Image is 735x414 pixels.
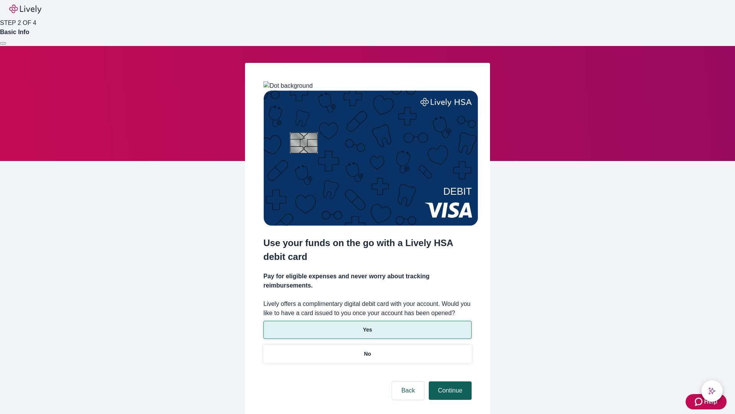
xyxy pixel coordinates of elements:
h2: Use your funds on the go with a Lively HSA debit card [263,236,472,264]
span: Help [704,397,717,406]
button: Back [392,381,424,400]
button: Zendesk support iconHelp [686,394,727,409]
svg: Zendesk support icon [695,397,704,406]
img: Lively [9,5,41,14]
img: Debit card [263,90,478,226]
button: chat [701,380,723,402]
p: No [364,350,371,358]
h4: Pay for eligible expenses and never worry about tracking reimbursements. [263,272,472,290]
label: Lively offers a complimentary digital debit card with your account. Would you like to have a card... [263,299,472,318]
p: Yes [363,326,372,334]
button: Yes [263,321,472,339]
button: No [263,345,472,363]
svg: Lively AI Assistant [708,387,716,395]
img: Dot background [263,81,313,90]
button: Continue [429,381,472,400]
